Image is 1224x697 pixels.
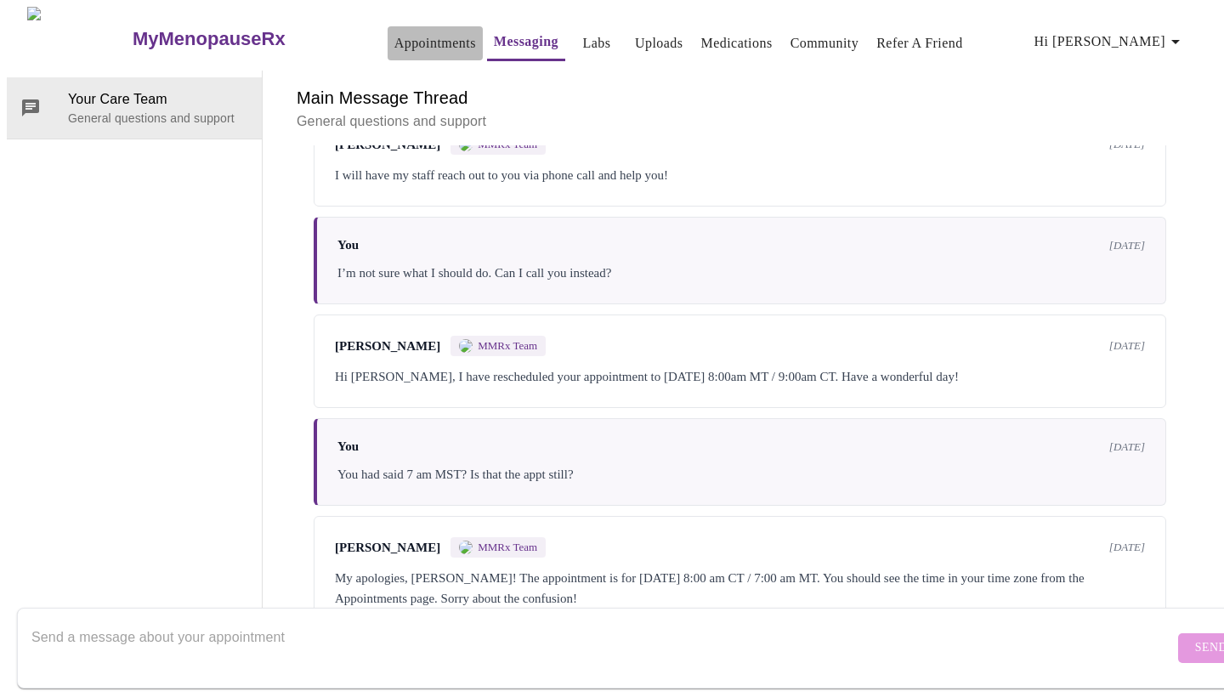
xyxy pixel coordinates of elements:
[635,31,683,55] a: Uploads
[7,77,262,139] div: Your Care TeamGeneral questions and support
[459,339,473,353] img: MMRX
[628,26,690,60] button: Uploads
[335,165,1145,185] div: I will have my staff reach out to you via phone call and help you!
[388,26,483,60] button: Appointments
[1109,239,1145,252] span: [DATE]
[1034,30,1186,54] span: Hi [PERSON_NAME]
[1109,541,1145,554] span: [DATE]
[68,110,248,127] p: General questions and support
[494,30,558,54] a: Messaging
[130,9,353,69] a: MyMenopauseRx
[335,366,1145,387] div: Hi [PERSON_NAME], I have rescheduled your appointment to [DATE] 8:00am MT / 9:00am CT. Have a won...
[870,26,970,60] button: Refer a Friend
[337,263,1145,283] div: I’m not sure what I should do. Can I call you instead?
[337,439,359,454] span: You
[297,111,1183,132] p: General questions and support
[337,464,1145,484] div: You had said 7 am MST? Is that the appt still?
[27,7,130,71] img: MyMenopauseRx Logo
[1109,339,1145,353] span: [DATE]
[459,541,473,554] img: MMRX
[68,89,248,110] span: Your Care Team
[694,26,779,60] button: Medications
[784,26,866,60] button: Community
[297,84,1183,111] h6: Main Message Thread
[335,541,440,555] span: [PERSON_NAME]
[569,26,624,60] button: Labs
[583,31,611,55] a: Labs
[337,238,359,252] span: You
[133,28,286,50] h3: MyMenopauseRx
[478,339,537,353] span: MMRx Team
[701,31,773,55] a: Medications
[790,31,859,55] a: Community
[31,620,1174,675] textarea: Send a message about your appointment
[876,31,963,55] a: Refer a Friend
[335,339,440,354] span: [PERSON_NAME]
[335,568,1145,609] div: My apologies, [PERSON_NAME]! The appointment is for [DATE] 8:00 am CT / 7:00 am MT. You should se...
[487,25,565,61] button: Messaging
[394,31,476,55] a: Appointments
[1109,440,1145,454] span: [DATE]
[1028,25,1193,59] button: Hi [PERSON_NAME]
[478,541,537,554] span: MMRx Team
